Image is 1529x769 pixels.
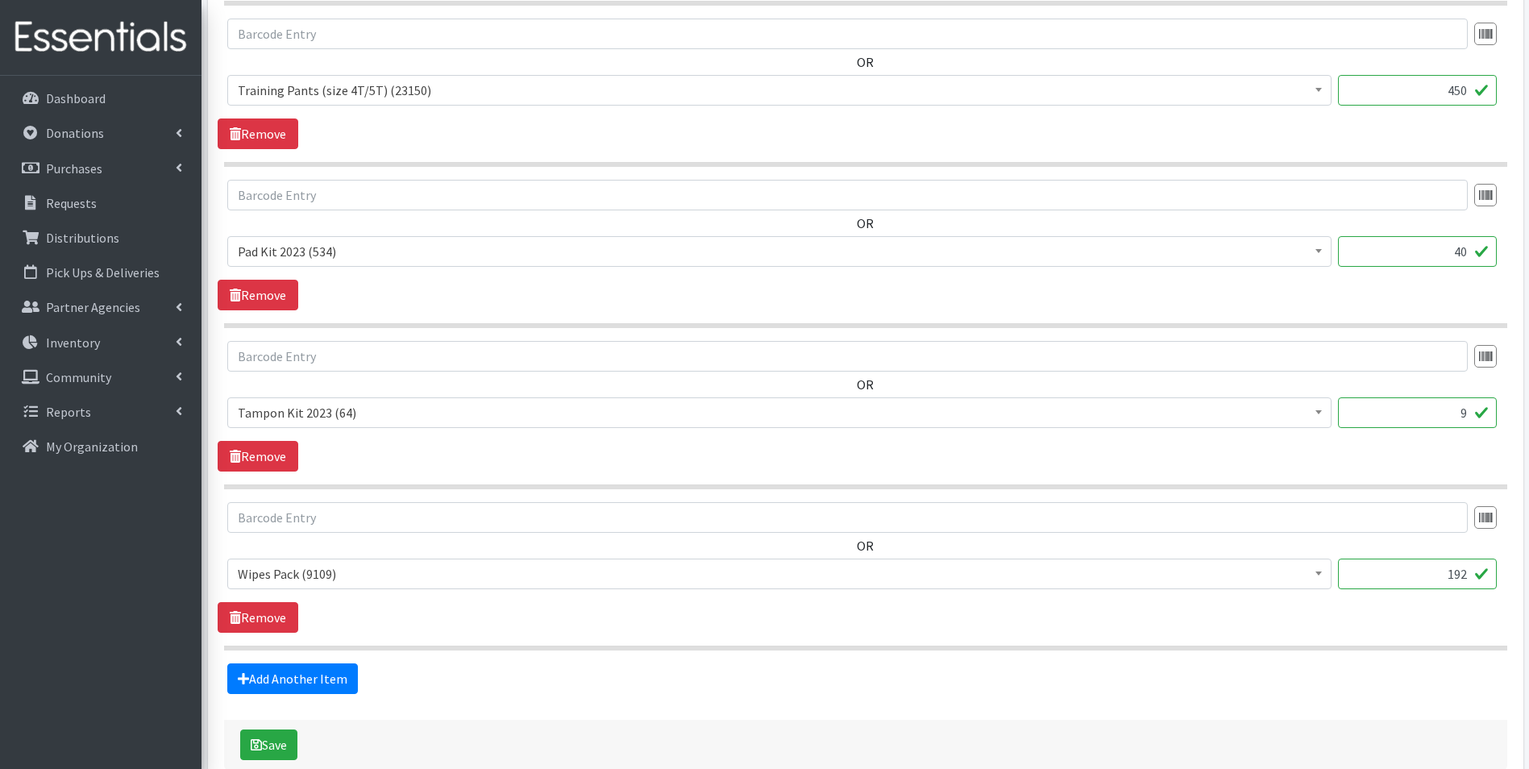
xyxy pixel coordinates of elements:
[6,326,195,359] a: Inventory
[46,299,140,315] p: Partner Agencies
[1338,236,1497,267] input: Quantity
[218,280,298,310] a: Remove
[46,335,100,351] p: Inventory
[227,341,1468,372] input: Barcode Entry
[46,264,160,281] p: Pick Ups & Deliveries
[6,222,195,254] a: Distributions
[46,369,111,385] p: Community
[218,118,298,149] a: Remove
[6,256,195,289] a: Pick Ups & Deliveries
[6,117,195,149] a: Donations
[227,236,1332,267] span: Pad Kit 2023 (534)
[46,230,119,246] p: Distributions
[1338,75,1497,106] input: Quantity
[238,563,1321,585] span: Wipes Pack (9109)
[6,187,195,219] a: Requests
[857,52,874,72] label: OR
[227,75,1332,106] span: Training Pants (size 4T/5T) (23150)
[6,361,195,393] a: Community
[227,663,358,694] a: Add Another Item
[6,152,195,185] a: Purchases
[857,536,874,555] label: OR
[46,90,106,106] p: Dashboard
[6,10,195,64] img: HumanEssentials
[227,180,1468,210] input: Barcode Entry
[46,195,97,211] p: Requests
[46,404,91,420] p: Reports
[46,160,102,177] p: Purchases
[857,214,874,233] label: OR
[6,82,195,114] a: Dashboard
[240,730,297,760] button: Save
[1338,397,1497,428] input: Quantity
[227,502,1468,533] input: Barcode Entry
[227,397,1332,428] span: Tampon Kit 2023 (64)
[6,430,195,463] a: My Organization
[218,602,298,633] a: Remove
[238,240,1321,263] span: Pad Kit 2023 (534)
[227,19,1468,49] input: Barcode Entry
[1338,559,1497,589] input: Quantity
[218,441,298,472] a: Remove
[6,291,195,323] a: Partner Agencies
[6,396,195,428] a: Reports
[46,125,104,141] p: Donations
[227,559,1332,589] span: Wipes Pack (9109)
[238,401,1321,424] span: Tampon Kit 2023 (64)
[857,375,874,394] label: OR
[238,79,1321,102] span: Training Pants (size 4T/5T) (23150)
[46,439,138,455] p: My Organization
